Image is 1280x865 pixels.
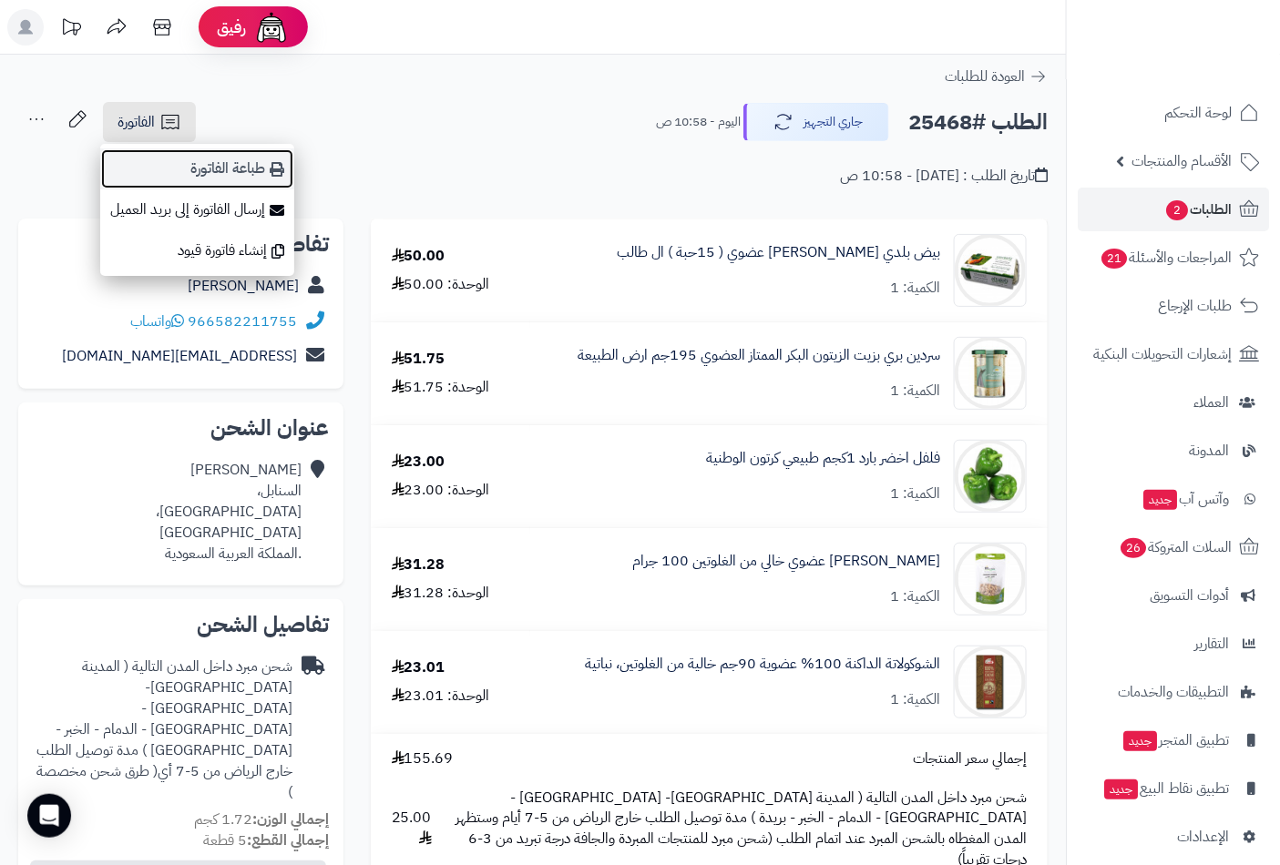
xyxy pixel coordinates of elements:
a: الفاتورة [103,102,196,142]
a: 966582211755 [188,310,297,332]
div: 51.75 [392,349,445,370]
a: إشعارات التحويلات البنكية [1078,332,1269,376]
img: 1696868121-2333333-90x90.jpg [955,440,1026,513]
strong: إجمالي الوزن: [252,809,329,830]
div: الكمية: 1 [890,278,940,299]
span: العملاء [1193,390,1229,415]
div: الوحدة: 51.75 [392,377,490,398]
a: [PERSON_NAME] [188,275,299,297]
div: 23.00 [392,452,445,473]
span: وآتس آب [1142,486,1229,512]
span: إجمالي سعر المنتجات [913,748,1027,769]
span: التقارير [1194,631,1229,656]
a: العودة للطلبات [945,66,1048,87]
a: أدوات التسويق [1078,574,1269,617]
span: طلبات الإرجاع [1158,293,1232,319]
img: 1736311014-%D9%83%D8%A7%D8%AC%D9%88%20%D8%B9%D8%B6%D9%88%D9%8A%20%D8%AE%D8%A7%D9%84%D9%8A%20%D9%8... [955,543,1026,616]
span: 155.69 [392,748,454,769]
a: الإعدادات [1078,815,1269,859]
span: المراجعات والأسئلة [1100,245,1232,270]
a: الشوكولاتة الداكنة 100% عضوية 90جم خالية من الغلوتين، نباتية [585,654,940,675]
a: طباعة الفاتورة [100,148,294,189]
small: 5 قطعة [203,829,329,851]
img: ai-face.png [253,9,290,46]
div: الكمية: 1 [890,586,940,607]
div: الكمية: 1 [890,483,940,504]
span: 21 [1101,249,1128,269]
span: 2 [1166,200,1188,220]
div: 31.28 [392,555,445,575]
span: العودة للطلبات [945,66,1025,87]
small: اليوم - 10:58 ص [656,113,741,131]
button: جاري التجهيز [743,103,889,141]
a: بيض بلدي [PERSON_NAME] عضوي ( 15حبة ) ال طالب [617,242,940,263]
a: تحديثات المنصة [48,9,94,50]
span: الطلبات [1164,197,1232,222]
span: جديد [1104,779,1138,799]
a: فلفل اخضر بارد 1كجم طبيعي كرتون الوطنية [706,448,940,469]
span: الفاتورة [118,111,155,133]
div: الوحدة: 31.28 [392,583,490,604]
span: لوحة التحكم [1164,100,1232,126]
div: الوحدة: 23.01 [392,686,490,707]
a: تطبيق نقاط البيعجديد [1078,767,1269,810]
a: لوحة التحكم [1078,91,1269,135]
div: 50.00 [392,246,445,267]
div: Open Intercom Messenger [27,794,71,838]
a: وآتس آبجديد [1078,477,1269,521]
div: الكمية: 1 [890,381,940,402]
h2: تفاصيل العميل [33,233,329,255]
div: 23.01 [392,657,445,678]
div: شحن مبرد داخل المدن التالية ( المدينة [GEOGRAPHIC_DATA]- [GEOGRAPHIC_DATA] - [GEOGRAPHIC_DATA] - ... [33,656,292,802]
div: تاريخ الطلب : [DATE] - 10:58 ص [840,166,1048,187]
img: 1730994401-www.chocolatessole.com-90x90.png [955,646,1026,718]
span: الأقسام والمنتجات [1132,148,1232,174]
span: السلات المتروكة [1119,534,1232,560]
img: 1681470814-XCd6jZ3siCPmeWq7vOepLtpg82NjcjacatttlgHz-90x90.jpg [955,234,1026,307]
a: المدونة [1078,429,1269,473]
span: المدونة [1189,438,1229,463]
h2: الطلب #25468 [908,104,1048,141]
span: إشعارات التحويلات البنكية [1093,341,1232,367]
img: 1696865490-sardines_in_olive_oil_1-90x90.jpg [955,337,1026,410]
small: 1.72 كجم [194,809,329,830]
a: تطبيق المتجرجديد [1078,718,1269,762]
a: السلات المتروكة26 [1078,525,1269,569]
span: تطبيق المتجر [1121,728,1229,753]
a: العملاء [1078,381,1269,424]
span: تطبيق نقاط البيع [1102,776,1229,801]
a: المراجعات والأسئلة21 [1078,236,1269,280]
a: التقارير [1078,622,1269,666]
h2: عنوان الشحن [33,417,329,439]
a: طلبات الإرجاع [1078,284,1269,328]
img: logo-2.png [1156,43,1263,81]
div: الكمية: 1 [890,689,940,710]
a: التطبيقات والخدمات [1078,670,1269,714]
span: جديد [1143,490,1177,510]
a: [EMAIL_ADDRESS][DOMAIN_NAME] [62,345,297,367]
span: التطبيقات والخدمات [1118,679,1229,705]
div: [PERSON_NAME] السنابل، [GEOGRAPHIC_DATA]، [GEOGRAPHIC_DATA] .المملكة العربية السعودية [33,460,302,564]
div: الوحدة: 23.00 [392,480,490,501]
a: إرسال الفاتورة إلى بريد العميل [100,189,294,230]
span: 25.00 [392,808,432,850]
span: 26 [1121,538,1147,558]
span: أدوات التسويق [1150,583,1229,608]
a: إنشاء فاتورة قيود [100,230,294,271]
a: واتساب [130,310,184,332]
span: ( طرق شحن مخصصة ) [36,760,292,803]
div: الوحدة: 50.00 [392,274,490,295]
span: الإعدادات [1177,824,1229,850]
span: رفيق [217,16,246,38]
strong: إجمالي القطع: [247,829,329,851]
span: جديد [1123,731,1157,751]
h2: تفاصيل الشحن [33,614,329,636]
a: [PERSON_NAME] عضوي خالي من الغلوتين 100 جرام [632,551,940,572]
a: سردين بري بزيت الزيتون البكر الممتاز العضوي 195جم ارض الطبيعة [578,345,940,366]
a: الطلبات2 [1078,188,1269,231]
